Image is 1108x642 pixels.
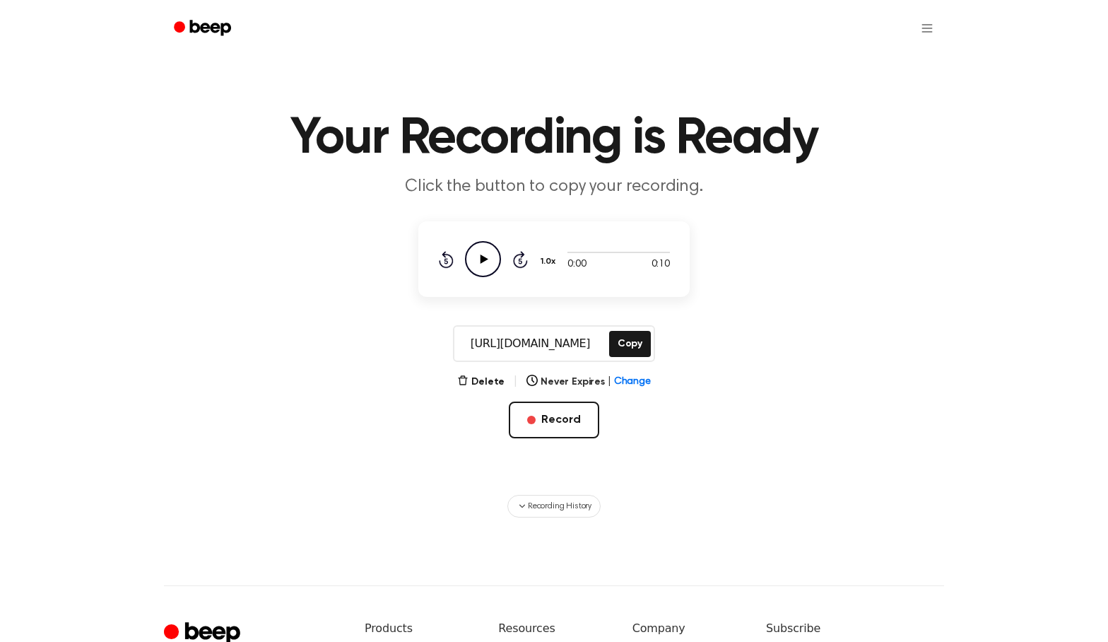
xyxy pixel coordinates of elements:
span: Change [614,375,651,390]
span: | [608,375,611,390]
button: Never Expires|Change [526,375,651,390]
h6: Company [632,620,743,637]
button: Open menu [910,11,944,45]
h6: Resources [498,620,609,637]
a: Beep [164,15,244,42]
h1: Your Recording is Ready [192,113,916,164]
button: Record [509,402,599,438]
span: | [513,373,518,390]
h6: Products [365,620,476,637]
button: Delete [457,375,505,390]
h6: Subscribe [766,620,944,637]
p: Click the button to copy your recording. [283,175,825,199]
span: 0:00 [567,257,586,272]
button: Copy [609,331,651,357]
button: 1.0x [539,250,560,274]
span: Recording History [528,500,591,513]
span: 0:10 [652,257,670,272]
button: Recording History [507,495,601,518]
